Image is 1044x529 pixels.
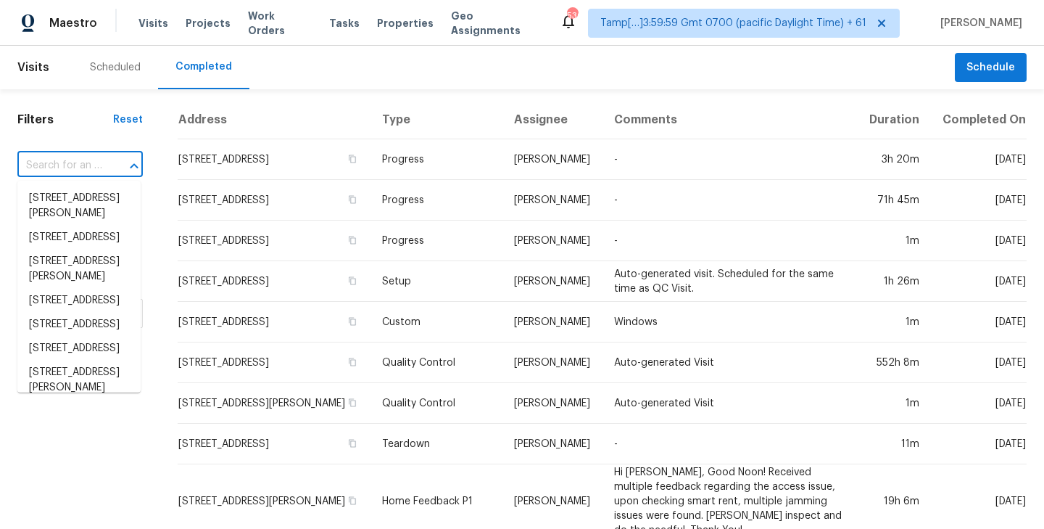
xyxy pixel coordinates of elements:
[502,383,602,424] td: [PERSON_NAME]
[178,261,370,302] td: [STREET_ADDRESS]
[502,221,602,261] td: [PERSON_NAME]
[370,221,503,261] td: Progress
[346,494,359,507] button: Copy Address
[17,250,141,289] li: [STREET_ADDRESS][PERSON_NAME]
[602,101,857,139] th: Comments
[17,289,141,313] li: [STREET_ADDRESS]
[370,383,503,424] td: Quality Control
[178,383,370,424] td: [STREET_ADDRESS][PERSON_NAME]
[931,180,1027,221] td: [DATE]
[17,337,141,361] li: [STREET_ADDRESS]
[17,112,113,127] h1: Filters
[370,261,503,302] td: Setup
[370,101,503,139] th: Type
[857,101,930,139] th: Duration
[567,9,577,23] div: 530
[346,356,359,369] button: Copy Address
[857,139,930,180] td: 3h 20m
[175,60,232,74] div: Completed
[248,9,312,38] span: Work Orders
[602,302,857,343] td: Windows
[857,383,930,424] td: 1m
[502,139,602,180] td: [PERSON_NAME]
[502,180,602,221] td: [PERSON_NAME]
[178,302,370,343] td: [STREET_ADDRESS]
[346,315,359,328] button: Copy Address
[17,155,102,177] input: Search for an address...
[90,60,141,75] div: Scheduled
[178,101,370,139] th: Address
[17,313,141,337] li: [STREET_ADDRESS]
[931,343,1027,383] td: [DATE]
[935,16,1022,30] span: [PERSON_NAME]
[178,139,370,180] td: [STREET_ADDRESS]
[602,261,857,302] td: Auto-generated visit. Scheduled for the same time as QC Visit.
[602,343,857,383] td: Auto-generated Visit
[17,226,141,250] li: [STREET_ADDRESS]
[502,343,602,383] td: [PERSON_NAME]
[17,186,141,226] li: [STREET_ADDRESS][PERSON_NAME]
[857,180,930,221] td: 71h 45m
[602,221,857,261] td: -
[857,302,930,343] td: 1m
[857,424,930,464] td: 11m
[602,383,857,424] td: Auto-generated Visit
[346,274,359,287] button: Copy Address
[346,437,359,450] button: Copy Address
[931,101,1027,139] th: Completed On
[451,9,542,38] span: Geo Assignments
[857,261,930,302] td: 1h 26m
[370,139,503,180] td: Progress
[346,193,359,206] button: Copy Address
[502,424,602,464] td: [PERSON_NAME]
[602,139,857,180] td: -
[178,343,370,383] td: [STREET_ADDRESS]
[124,156,144,176] button: Close
[966,59,1015,77] span: Schedule
[346,152,359,165] button: Copy Address
[931,424,1027,464] td: [DATE]
[138,16,168,30] span: Visits
[931,221,1027,261] td: [DATE]
[178,180,370,221] td: [STREET_ADDRESS]
[377,16,434,30] span: Properties
[370,180,503,221] td: Progress
[502,261,602,302] td: [PERSON_NAME]
[955,53,1027,83] button: Schedule
[346,234,359,247] button: Copy Address
[602,424,857,464] td: -
[931,302,1027,343] td: [DATE]
[370,424,503,464] td: Teardown
[931,261,1027,302] td: [DATE]
[931,383,1027,424] td: [DATE]
[931,139,1027,180] td: [DATE]
[186,16,231,30] span: Projects
[17,361,141,400] li: [STREET_ADDRESS][PERSON_NAME]
[600,16,866,30] span: Tamp[…]3:59:59 Gmt 0700 (pacific Daylight Time) + 61
[346,396,359,409] button: Copy Address
[370,343,503,383] td: Quality Control
[502,302,602,343] td: [PERSON_NAME]
[178,221,370,261] td: [STREET_ADDRESS]
[602,180,857,221] td: -
[49,16,97,30] span: Maestro
[502,101,602,139] th: Assignee
[17,52,49,83] span: Visits
[329,18,360,28] span: Tasks
[857,343,930,383] td: 552h 8m
[857,221,930,261] td: 1m
[113,112,143,127] div: Reset
[370,302,503,343] td: Custom
[178,424,370,464] td: [STREET_ADDRESS]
